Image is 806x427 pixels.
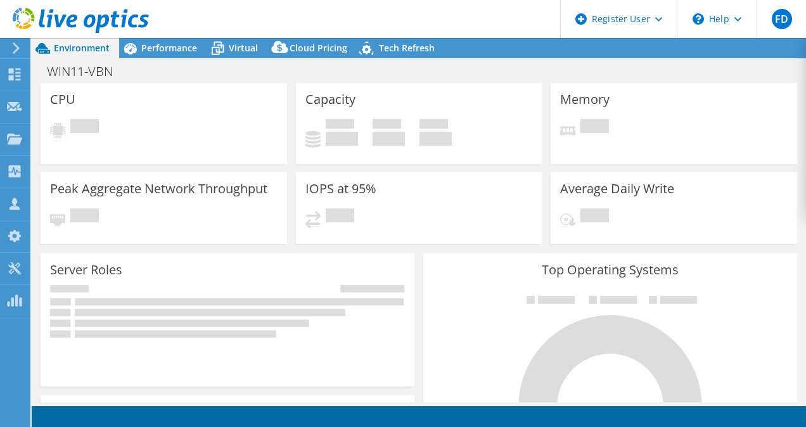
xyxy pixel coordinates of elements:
[326,132,358,146] h4: 0 GiB
[50,182,267,196] h3: Peak Aggregate Network Throughput
[70,119,99,136] span: Pending
[305,182,376,196] h3: IOPS at 95%
[419,132,452,146] h4: 0 GiB
[290,42,347,54] span: Cloud Pricing
[373,119,401,132] span: Free
[580,208,609,226] span: Pending
[373,132,405,146] h4: 0 GiB
[560,92,610,106] h3: Memory
[419,119,448,132] span: Total
[141,42,197,54] span: Performance
[41,65,132,79] h1: WIN11-VBN
[772,9,792,29] span: FD
[379,42,435,54] span: Tech Refresh
[305,92,355,106] h3: Capacity
[326,208,354,226] span: Pending
[229,42,258,54] span: Virtual
[50,263,122,277] h3: Server Roles
[70,208,99,226] span: Pending
[560,182,674,196] h3: Average Daily Write
[433,263,788,277] h3: Top Operating Systems
[50,92,75,106] h3: CPU
[580,119,609,136] span: Pending
[693,13,704,25] svg: \n
[326,119,354,132] span: Used
[54,42,110,54] span: Environment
